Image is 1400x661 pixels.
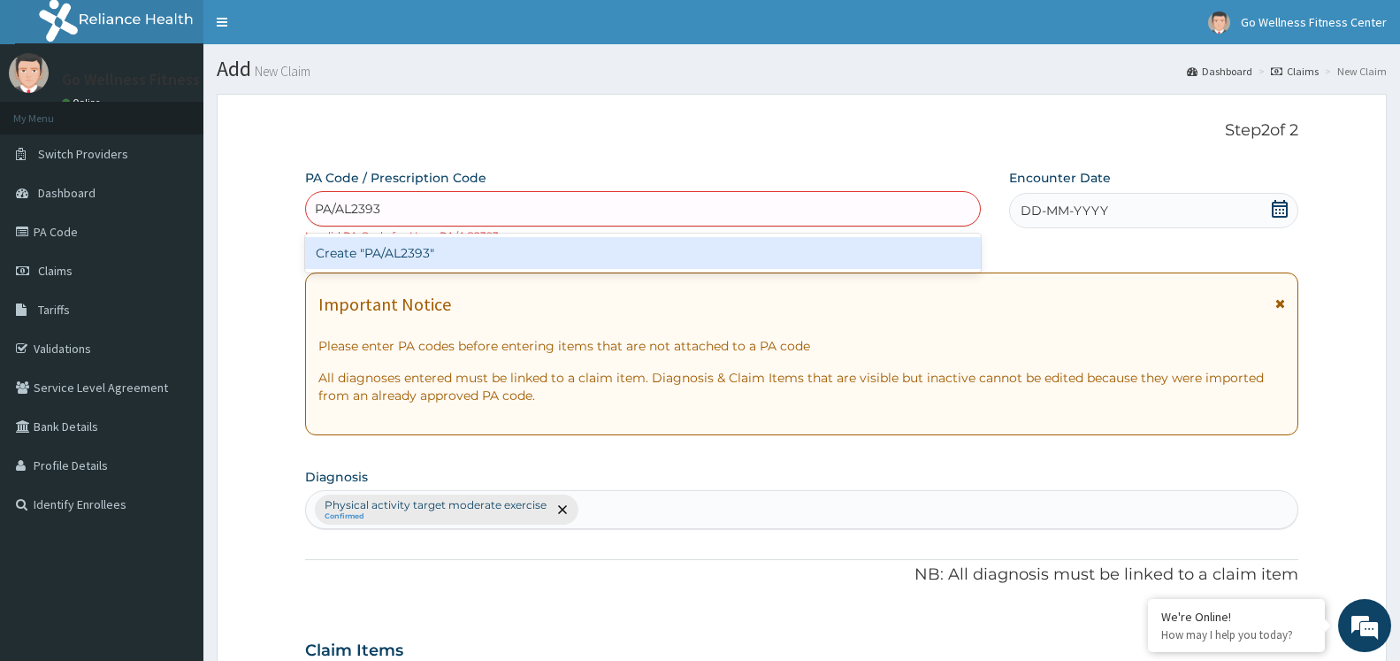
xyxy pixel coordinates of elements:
img: d_794563401_company_1708531726252_794563401 [33,88,72,133]
span: Go Wellness Fitness Center [1241,14,1387,30]
p: Go Wellness Fitness Center [62,72,251,88]
label: PA Code / Prescription Code [305,169,486,187]
img: User Image [9,53,49,93]
textarea: Type your message and hit 'Enter' [9,458,337,520]
li: New Claim [1320,64,1387,79]
p: Please enter PA codes before entering items that are not attached to a PA code [318,337,1285,355]
div: We're Online! [1161,609,1312,625]
h3: Claim Items [305,642,403,661]
a: Claims [1271,64,1319,79]
a: Dashboard [1187,64,1252,79]
h1: Important Notice [318,295,451,314]
div: Chat with us now [92,99,297,122]
span: Switch Providers [38,146,128,162]
small: Invalid PA Code for User: PA/AC2393 [305,229,499,242]
div: Minimize live chat window [290,9,333,51]
p: All diagnoses entered must be linked to a claim item. Diagnosis & Claim Items that are visible bu... [318,369,1285,404]
span: Tariffs [38,302,70,318]
small: New Claim [251,65,310,78]
p: How may I help you today? [1161,627,1312,642]
div: Create "PA/AL2393" [305,237,981,269]
span: We're online! [103,211,244,389]
label: Encounter Date [1009,169,1111,187]
label: Diagnosis [305,468,368,486]
h1: Add [217,58,1387,81]
img: User Image [1208,12,1230,34]
span: Claims [38,263,73,279]
p: NB: All diagnosis must be linked to a claim item [305,564,1298,587]
span: Dashboard [38,185,96,201]
span: DD-MM-YYYY [1021,202,1108,219]
p: Step 2 of 2 [305,121,1298,141]
a: Online [62,96,104,109]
